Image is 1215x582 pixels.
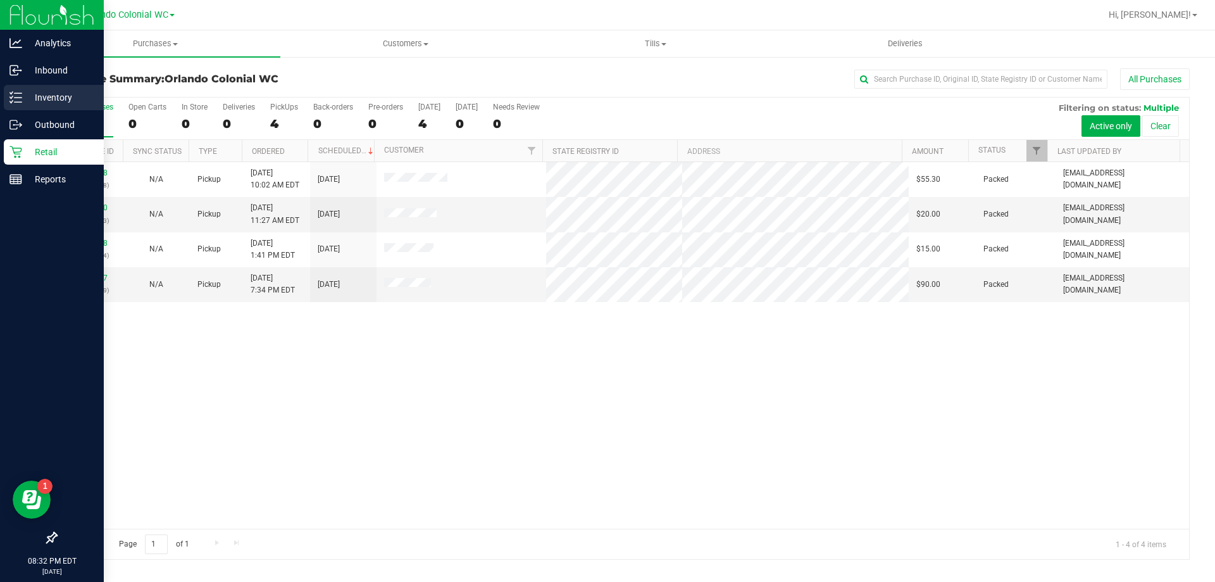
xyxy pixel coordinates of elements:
[197,279,221,291] span: Pickup
[1063,167,1181,191] span: [EMAIL_ADDRESS][DOMAIN_NAME]
[9,118,22,131] inline-svg: Outbound
[22,117,98,132] p: Outbound
[1109,9,1191,20] span: Hi, [PERSON_NAME]!
[22,172,98,187] p: Reports
[270,103,298,111] div: PickUps
[493,103,540,111] div: Needs Review
[37,479,53,494] iframe: Resource center unread badge
[197,174,221,186] span: Pickup
[133,147,182,156] a: Sync Status
[6,567,98,576] p: [DATE]
[912,147,944,156] a: Amount
[22,144,98,160] p: Retail
[182,103,208,111] div: In Store
[251,237,295,262] span: [DATE] 1:41 PM EDT
[30,38,280,49] span: Purchases
[149,208,163,220] button: N/A
[1063,237,1181,262] span: [EMAIL_ADDRESS][DOMAIN_NAME]
[84,9,168,20] span: Orlando Colonial WC
[1057,147,1121,156] a: Last Updated By
[149,279,163,291] button: N/A
[368,117,403,131] div: 0
[182,117,208,131] div: 0
[9,91,22,104] inline-svg: Inventory
[318,146,376,155] a: Scheduled
[199,147,217,156] a: Type
[72,203,108,212] a: 11827900
[6,555,98,567] p: 08:32 PM EDT
[916,243,940,255] span: $15.00
[916,208,940,220] span: $20.00
[456,117,478,131] div: 0
[1059,103,1141,113] span: Filtering on status:
[318,279,340,291] span: [DATE]
[854,70,1107,89] input: Search Purchase ID, Original ID, State Registry ID or Customer Name...
[149,243,163,255] button: N/A
[456,103,478,111] div: [DATE]
[418,117,440,131] div: 4
[871,38,940,49] span: Deliveries
[552,147,619,156] a: State Registry ID
[149,175,163,184] span: Not Applicable
[916,174,940,186] span: $55.30
[368,103,403,111] div: Pre-orders
[149,280,163,289] span: Not Applicable
[251,167,299,191] span: [DATE] 10:02 AM EDT
[1120,68,1190,90] button: All Purchases
[677,140,902,162] th: Address
[281,38,530,49] span: Customers
[197,208,221,220] span: Pickup
[270,117,298,131] div: 4
[149,244,163,253] span: Not Applicable
[1026,140,1047,161] a: Filter
[108,535,199,554] span: Page of 1
[780,30,1030,57] a: Deliveries
[252,147,285,156] a: Ordered
[9,146,22,158] inline-svg: Retail
[251,272,295,296] span: [DATE] 7:34 PM EDT
[165,73,278,85] span: Orlando Colonial WC
[1106,535,1176,554] span: 1 - 4 of 4 items
[1063,202,1181,226] span: [EMAIL_ADDRESS][DOMAIN_NAME]
[197,243,221,255] span: Pickup
[983,279,1009,291] span: Packed
[56,73,433,85] h3: Purchase Summary:
[9,173,22,186] inline-svg: Reports
[530,30,780,57] a: Tills
[22,90,98,105] p: Inventory
[22,35,98,51] p: Analytics
[13,481,51,519] iframe: Resource center
[22,63,98,78] p: Inbound
[313,103,353,111] div: Back-orders
[384,146,423,155] a: Customer
[318,243,340,255] span: [DATE]
[978,146,1006,155] a: Status
[1063,272,1181,296] span: [EMAIL_ADDRESS][DOMAIN_NAME]
[318,208,340,220] span: [DATE]
[916,279,940,291] span: $90.00
[30,30,280,57] a: Purchases
[983,208,1009,220] span: Packed
[280,30,530,57] a: Customers
[493,117,540,131] div: 0
[128,117,166,131] div: 0
[72,274,108,282] a: 11831797
[72,168,108,177] a: 11826808
[149,174,163,186] button: N/A
[223,103,255,111] div: Deliveries
[149,210,163,218] span: Not Applicable
[531,38,780,49] span: Tills
[1142,115,1179,137] button: Clear
[128,103,166,111] div: Open Carts
[983,174,1009,186] span: Packed
[983,243,1009,255] span: Packed
[418,103,440,111] div: [DATE]
[9,64,22,77] inline-svg: Inbound
[9,37,22,49] inline-svg: Analytics
[521,140,542,161] a: Filter
[318,174,340,186] span: [DATE]
[72,239,108,248] a: 11829008
[145,535,168,554] input: 1
[1081,115,1140,137] button: Active only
